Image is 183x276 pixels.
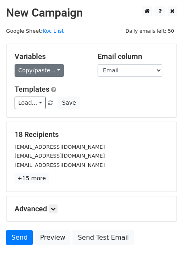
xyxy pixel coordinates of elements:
a: Preview [35,230,70,245]
a: Daily emails left: 50 [123,28,177,34]
a: +15 more [15,173,49,183]
h5: Advanced [15,204,168,213]
a: Templates [15,85,49,93]
small: [EMAIL_ADDRESS][DOMAIN_NAME] [15,153,105,159]
h5: 18 Recipients [15,130,168,139]
a: Load... [15,97,46,109]
h5: Variables [15,52,85,61]
a: Copy/paste... [15,64,64,77]
a: Send [6,230,33,245]
small: [EMAIL_ADDRESS][DOMAIN_NAME] [15,162,105,168]
h2: New Campaign [6,6,177,20]
span: Daily emails left: 50 [123,27,177,36]
iframe: Chat Widget [143,237,183,276]
h5: Email column [98,52,168,61]
small: [EMAIL_ADDRESS][DOMAIN_NAME] [15,144,105,150]
a: Koc Liist [43,28,64,34]
small: Google Sheet: [6,28,64,34]
a: Send Test Email [72,230,134,245]
button: Save [58,97,79,109]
